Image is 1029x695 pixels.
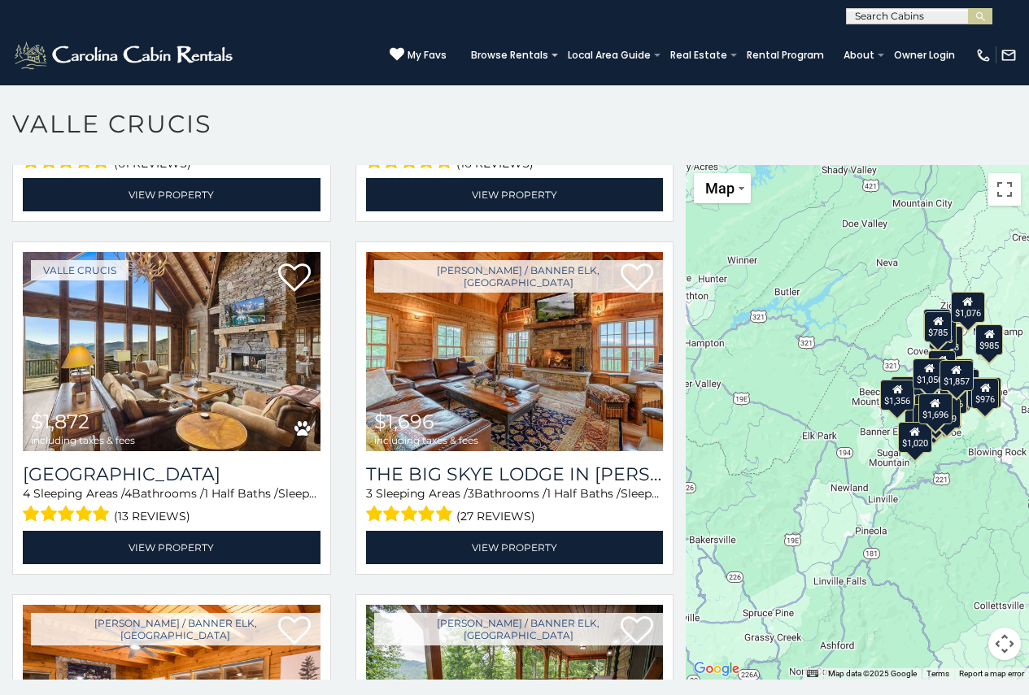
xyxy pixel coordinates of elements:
a: Add to favorites [278,262,311,296]
a: [PERSON_NAME] / Banner Elk, [GEOGRAPHIC_DATA] [31,613,320,645]
button: Keyboard shortcuts [807,668,818,680]
a: Real Estate [662,44,735,67]
span: including taxes & fees [31,435,135,445]
a: View Property [366,531,664,564]
div: $1,696 [918,393,953,424]
div: $1,050 [913,358,947,389]
div: Sleeping Areas / Bathrooms / Sleeps: [366,485,664,527]
button: Change map style [694,173,751,203]
a: My Favs [390,47,447,63]
a: View Property [23,531,320,564]
a: [PERSON_NAME] / Banner Elk, [GEOGRAPHIC_DATA] [374,260,664,293]
span: including taxes & fees [374,435,478,445]
span: 4 [124,486,132,501]
a: The Big Skye Lodge in [PERSON_NAME][GEOGRAPHIC_DATA] [366,463,664,485]
div: $1,356 [880,380,914,410]
span: 4 [23,486,30,501]
button: Toggle fullscreen view [988,173,1021,206]
a: Open this area in Google Maps (opens a new window) [690,658,743,680]
img: Google [690,658,743,680]
a: Report a map error [959,669,1024,678]
a: About [835,44,883,67]
span: 3 [468,486,474,501]
span: (27 reviews) [456,506,535,527]
div: $985 [976,324,1004,354]
div: $824 [923,400,951,431]
span: Map data ©2025 Google [828,669,917,678]
div: $976 [971,378,999,409]
div: $2,070 [940,358,974,389]
button: Map camera controls [988,628,1021,660]
span: (13 reviews) [114,506,190,527]
div: $850 [923,308,951,339]
a: Browse Rentals [463,44,556,67]
div: Sleeping Areas / Bathrooms / Sleeps: [23,485,320,527]
div: $785 [924,311,952,342]
a: [GEOGRAPHIC_DATA] [23,463,320,485]
span: 1 Half Baths / [204,486,278,501]
div: $956 [913,404,940,435]
img: Cucumber Tree Lodge [23,252,320,451]
div: $1,076 [951,291,985,322]
a: View Property [23,178,320,211]
a: Cucumber Tree Lodge $1,872 including taxes & fees [23,252,320,451]
span: $1,872 [31,410,89,433]
span: Map [705,180,735,197]
img: mail-regular-white.png [1001,47,1017,63]
div: $1,046 [967,377,1001,408]
span: 1 Half Baths / [547,486,621,501]
div: $1,135 [891,376,925,406]
span: 17 [317,486,328,501]
a: View Property [366,178,664,211]
span: 12 [660,486,670,501]
span: My Favs [408,48,447,63]
span: 3 [366,486,373,501]
img: White-1-2.png [12,39,238,72]
span: $1,696 [374,410,434,433]
div: $1,020 [898,421,932,452]
img: phone-regular-white.png [975,47,992,63]
a: The Big Skye Lodge in Valle Crucis $1,696 including taxes & fees [366,252,664,451]
a: Owner Login [886,44,963,67]
a: [PERSON_NAME] / Banner Elk, [GEOGRAPHIC_DATA] [374,613,664,645]
a: Valle Crucis [31,260,129,280]
a: Terms (opens in new tab) [927,669,949,678]
a: Rental Program [739,44,832,67]
div: $616 [928,350,956,380]
div: $1,857 [940,360,974,391]
div: $669 [933,397,961,428]
a: Local Area Guide [560,44,659,67]
img: The Big Skye Lodge in Valle Crucis [366,252,664,451]
h3: The Big Skye Lodge in Valle Crucis [366,463,664,485]
h3: Cucumber Tree Lodge [23,463,320,485]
